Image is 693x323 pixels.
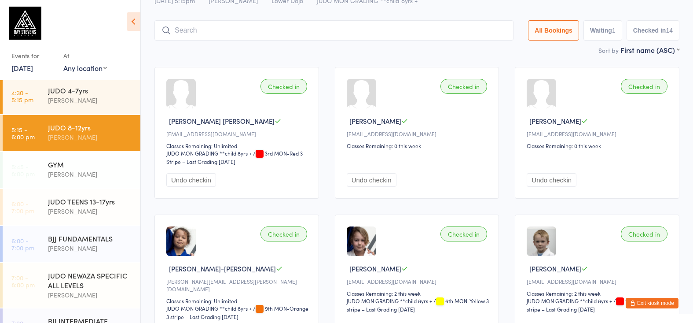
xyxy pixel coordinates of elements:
[48,169,133,179] div: [PERSON_NAME]
[166,173,216,187] button: Undo checkin
[527,297,612,304] div: JUDO MON GRADING **child 8yrs +
[166,297,310,304] div: Classes Remaining: Unlimited
[11,48,55,63] div: Events for
[349,116,401,126] span: [PERSON_NAME]
[48,243,133,253] div: [PERSON_NAME]
[63,63,107,73] div: Any location
[583,20,622,41] button: Waiting1
[166,304,252,312] div: JUDO MON GRADING **child 8yrs +
[11,274,35,288] time: 7:00 - 8:00 pm
[527,278,670,285] div: [EMAIL_ADDRESS][DOMAIN_NAME]
[48,123,133,132] div: JUDO 8-12yrs
[48,290,133,300] div: [PERSON_NAME]
[48,234,133,243] div: BJJ FUNDAMENTALS
[166,278,310,293] div: [PERSON_NAME][EMAIL_ADDRESS][PERSON_NAME][DOMAIN_NAME]
[166,142,310,149] div: Classes Remaining: Unlimited
[621,79,667,94] div: Checked in
[529,264,581,273] span: [PERSON_NAME]
[627,20,679,41] button: Checked in14
[527,226,556,256] img: image1670923010.png
[3,115,140,151] a: 5:15 -6:00 pmJUDO 8-12yrs[PERSON_NAME]
[347,173,396,187] button: Undo checkin
[11,200,34,214] time: 6:00 - 7:00 pm
[528,20,579,41] button: All Bookings
[626,298,678,308] button: Exit kiosk mode
[621,226,667,241] div: Checked in
[154,20,513,41] input: Search
[3,263,140,308] a: 7:00 -8:00 pmJUDO NEWAZA SPECIFIC ALL LEVELS[PERSON_NAME]
[166,130,310,137] div: [EMAIL_ADDRESS][DOMAIN_NAME]
[11,63,33,73] a: [DATE]
[11,89,33,103] time: 4:30 - 5:15 pm
[166,226,196,256] img: image1710750334.png
[260,79,307,94] div: Checked in
[169,116,275,126] span: [PERSON_NAME] [PERSON_NAME]
[48,95,133,105] div: [PERSON_NAME]
[529,116,581,126] span: [PERSON_NAME]
[347,290,490,297] div: Classes Remaining: 2 this week
[166,149,252,157] div: JUDO MON GRADING **child 8yrs +
[169,264,276,273] span: [PERSON_NAME]-[PERSON_NAME]
[48,271,133,290] div: JUDO NEWAZA SPECIFIC ALL LEVELS
[3,189,140,225] a: 6:00 -7:00 pmJUDO TEENS 13-17yrs[PERSON_NAME]
[48,160,133,169] div: GYM
[48,85,133,95] div: JUDO 4-7yrs
[598,46,619,55] label: Sort by
[3,78,140,114] a: 4:30 -5:15 pmJUDO 4-7yrs[PERSON_NAME]
[527,130,670,137] div: [EMAIL_ADDRESS][DOMAIN_NAME]
[11,237,34,251] time: 6:00 - 7:00 pm
[11,163,35,177] time: 5:45 - 8:00 pm
[347,142,490,149] div: Classes Remaining: 0 this week
[620,45,679,55] div: First name (ASC)
[527,142,670,149] div: Classes Remaining: 0 this week
[9,7,41,40] img: Ray Stevens Academy (Martial Sports Management Ltd T/A Ray Stevens Academy)
[440,226,487,241] div: Checked in
[349,264,401,273] span: [PERSON_NAME]
[527,173,576,187] button: Undo checkin
[347,226,376,256] img: image1710748514.png
[11,126,35,140] time: 5:15 - 6:00 pm
[666,27,673,34] div: 14
[48,132,133,142] div: [PERSON_NAME]
[347,278,490,285] div: [EMAIL_ADDRESS][DOMAIN_NAME]
[612,27,616,34] div: 1
[347,130,490,137] div: [EMAIL_ADDRESS][DOMAIN_NAME]
[48,206,133,216] div: [PERSON_NAME]
[3,226,140,262] a: 6:00 -7:00 pmBJJ FUNDAMENTALS[PERSON_NAME]
[527,290,670,297] div: Classes Remaining: 2 this week
[3,152,140,188] a: 5:45 -8:00 pmGYM[PERSON_NAME]
[63,48,107,63] div: At
[347,297,432,304] div: JUDO MON GRADING **child 8yrs +
[260,226,307,241] div: Checked in
[48,197,133,206] div: JUDO TEENS 13-17yrs
[440,79,487,94] div: Checked in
